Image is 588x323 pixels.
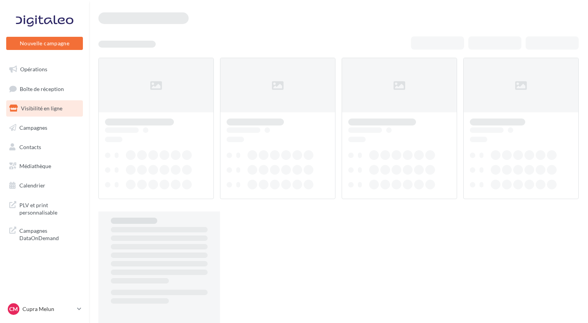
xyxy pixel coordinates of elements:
[5,100,84,117] a: Visibilité en ligne
[19,143,41,150] span: Contacts
[9,305,18,313] span: CM
[5,61,84,77] a: Opérations
[5,177,84,194] a: Calendrier
[19,124,47,131] span: Campagnes
[5,139,84,155] a: Contacts
[5,197,84,220] a: PLV et print personnalisable
[6,37,83,50] button: Nouvelle campagne
[19,200,80,216] span: PLV et print personnalisable
[19,163,51,169] span: Médiathèque
[5,158,84,174] a: Médiathèque
[5,120,84,136] a: Campagnes
[20,85,64,92] span: Boîte de réception
[5,81,84,97] a: Boîte de réception
[5,222,84,245] a: Campagnes DataOnDemand
[21,105,62,112] span: Visibilité en ligne
[22,305,74,313] p: Cupra Melun
[19,225,80,242] span: Campagnes DataOnDemand
[19,182,45,189] span: Calendrier
[20,66,47,72] span: Opérations
[6,302,83,316] a: CM Cupra Melun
